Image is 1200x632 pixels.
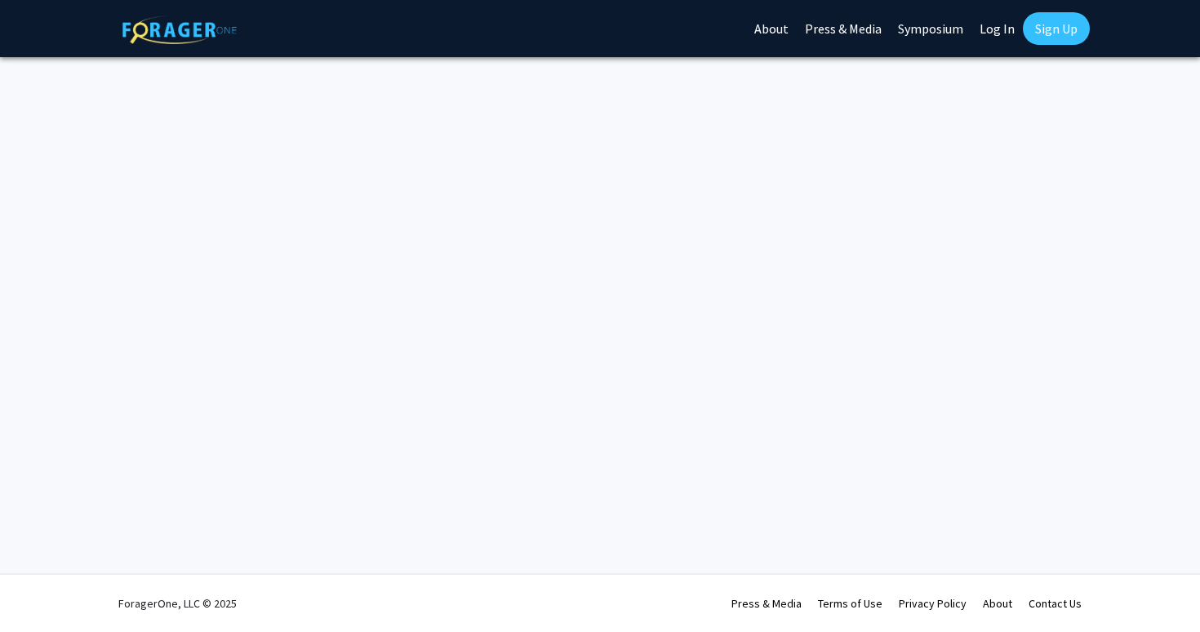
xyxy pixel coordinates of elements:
a: About [983,596,1012,611]
a: Sign Up [1023,12,1090,45]
a: Contact Us [1029,596,1082,611]
img: ForagerOne Logo [122,16,237,44]
a: Privacy Policy [899,596,967,611]
div: ForagerOne, LLC © 2025 [118,575,237,632]
a: Terms of Use [818,596,882,611]
a: Press & Media [731,596,802,611]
